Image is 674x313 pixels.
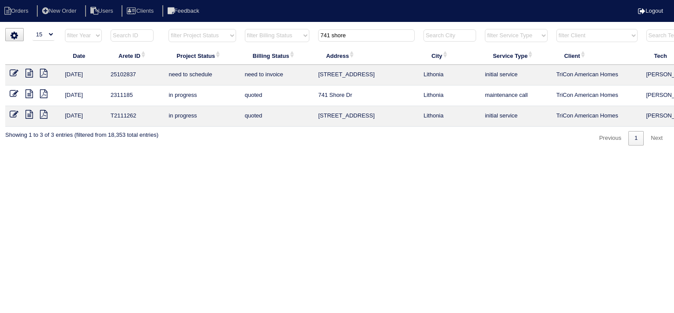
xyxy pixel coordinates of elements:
[164,46,240,65] th: Project Status: activate to sort column ascending
[111,29,154,42] input: Search ID
[423,29,476,42] input: Search City
[85,7,120,14] a: Users
[164,106,240,127] td: in progress
[480,65,552,85] td: initial service
[552,65,642,85] td: TriCon American Homes
[106,106,164,127] td: T2111262
[318,29,415,42] input: Search Address
[552,46,642,65] th: Client: activate to sort column ascending
[480,46,552,65] th: Service Type: activate to sort column ascending
[419,46,480,65] th: City: activate to sort column ascending
[240,65,314,85] td: need to invoice
[61,46,106,65] th: Date
[106,85,164,106] td: 2311185
[37,7,83,14] a: New Order
[552,106,642,127] td: TriCon American Homes
[552,85,642,106] td: TriCon American Homes
[419,65,480,85] td: Lithonia
[61,106,106,127] td: [DATE]
[122,7,161,14] a: Clients
[419,85,480,106] td: Lithonia
[37,5,83,17] li: New Order
[240,106,314,127] td: quoted
[314,46,419,65] th: Address: activate to sort column ascending
[645,131,669,146] a: Next
[593,131,627,146] a: Previous
[628,131,644,146] a: 1
[240,85,314,106] td: quoted
[5,127,158,139] div: Showing 1 to 3 of 3 entries (filtered from 18,353 total entries)
[61,65,106,85] td: [DATE]
[85,5,120,17] li: Users
[106,46,164,65] th: Arete ID: activate to sort column ascending
[162,5,206,17] li: Feedback
[314,85,419,106] td: 741 Shore Dr
[314,65,419,85] td: [STREET_ADDRESS]
[638,7,663,14] a: Logout
[164,85,240,106] td: in progress
[480,85,552,106] td: maintenance call
[314,106,419,127] td: [STREET_ADDRESS]
[480,106,552,127] td: initial service
[106,65,164,85] td: 25102837
[122,5,161,17] li: Clients
[164,65,240,85] td: need to schedule
[419,106,480,127] td: Lithonia
[61,85,106,106] td: [DATE]
[240,46,314,65] th: Billing Status: activate to sort column ascending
